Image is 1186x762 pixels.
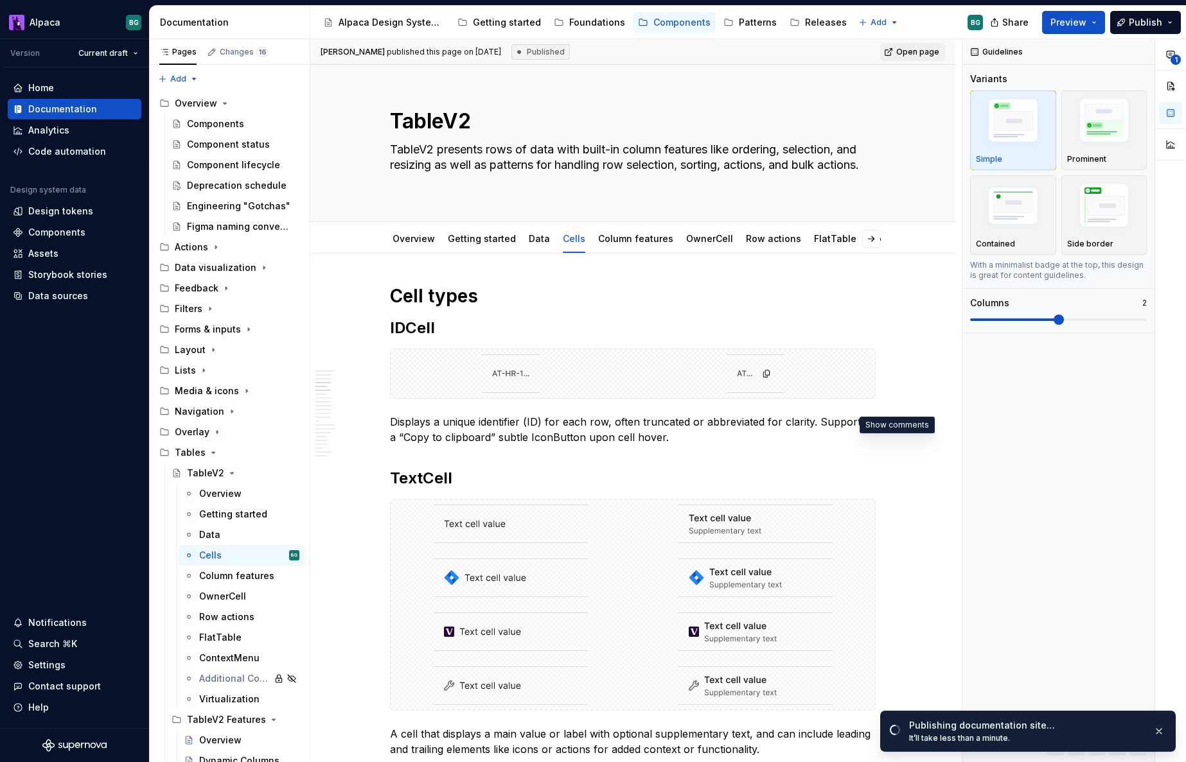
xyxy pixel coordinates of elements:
[741,225,806,252] div: Row actions
[28,247,58,260] div: Assets
[976,154,1002,164] p: Simple
[199,693,260,706] div: Virtualization
[1061,91,1147,170] button: placeholderProminent
[633,12,716,33] a: Components
[28,701,49,714] div: Help
[175,97,217,110] div: Overview
[1171,55,1181,65] span: 1
[718,12,782,33] a: Patterns
[179,730,305,750] a: Overview
[199,549,222,562] div: Cells
[187,200,290,212] div: Engineering "Gotchas"
[8,141,141,162] a: Code automation
[187,713,266,726] div: TableV2 Features
[28,616,87,629] div: Notifications
[390,468,876,489] h2: TextCell
[8,612,141,633] button: Notifications
[339,16,445,29] div: Alpaca Design System 🦙
[8,99,141,119] a: Documentation
[10,48,40,58] div: Version
[970,260,1147,281] div: With a minimalist badge at the top, this design is great for content guidelines.
[199,631,242,644] div: FlatTable
[784,12,852,33] a: Releases
[1061,175,1147,255] button: placeholderSide border
[187,179,287,192] div: Deprecation schedule
[159,47,197,57] div: Pages
[256,47,269,57] span: 16
[1067,95,1142,151] img: placeholder
[175,446,206,459] div: Tables
[175,282,218,295] div: Feedback
[187,159,280,171] div: Component lifecycle
[199,734,242,747] div: Overview
[1067,154,1106,164] p: Prominent
[187,117,244,130] div: Components
[805,16,847,29] div: Releases
[154,360,305,381] div: Lists
[179,627,305,648] a: FlatTable
[8,676,141,697] button: Contact support
[179,566,305,586] a: Column features
[175,241,208,254] div: Actions
[154,401,305,422] div: Navigation
[390,414,876,445] p: Displays a unique identifier (ID) for each row, often truncated or abbreviated for clarity. Suppo...
[8,201,141,221] a: Design tokens
[390,284,876,307] h1: Cell types
[199,569,274,582] div: Column features
[28,145,106,158] div: Code automation
[166,216,305,237] a: Figma naming conventions
[563,233,585,244] a: Cells
[199,487,242,500] div: Overview
[179,607,305,627] a: Row actions
[154,70,202,88] button: Add
[166,463,305,483] a: TableV2
[984,11,1037,34] button: Share
[220,47,269,57] div: Changes
[8,222,141,243] a: Components
[390,318,876,338] h2: IDCell
[179,689,305,709] a: Virtualization
[28,268,107,281] div: Storybook stories
[318,12,450,33] a: Alpaca Design System 🦙
[175,364,196,377] div: Lists
[909,733,1143,743] div: It’ll take less than a minute.
[1042,11,1105,34] button: Preview
[28,82,54,94] div: Home
[549,12,630,33] a: Foundations
[387,225,440,252] div: Overview
[28,103,97,116] div: Documentation
[8,264,141,285] a: Storybook stories
[175,323,241,336] div: Forms & inputs
[28,124,69,137] div: Analytics
[1002,16,1029,29] span: Share
[8,120,141,141] a: Analytics
[187,467,224,480] div: TableV2
[598,233,673,244] a: Column features
[387,106,873,137] textarea: TableV2
[175,385,239,397] div: Media & icons
[179,648,305,668] a: ContextMenu
[175,343,206,356] div: Layout
[28,226,85,239] div: Components
[896,47,939,57] span: Open page
[970,73,1007,85] div: Variants
[8,78,141,98] a: Home
[10,185,86,195] div: Design system data
[166,709,305,730] div: TableV2 Features
[154,422,305,442] div: Overlay
[199,508,267,521] div: Getting started
[42,739,107,752] svg: Supernova Logo
[1050,16,1086,29] span: Preview
[179,483,305,504] a: Overview
[179,545,305,566] a: CellsBG
[199,528,220,541] div: Data
[78,48,128,58] span: Current draft
[864,225,935,252] div: ContextMenu
[3,8,146,36] button: AlpacaBG
[321,47,385,56] span: [PERSON_NAME]
[854,13,903,31] button: Add
[9,15,24,30] img: 003f14f4-5683-479b-9942-563e216bc167.png
[976,95,1050,151] img: placeholder
[8,655,141,675] a: Settings
[970,297,1009,309] div: Columns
